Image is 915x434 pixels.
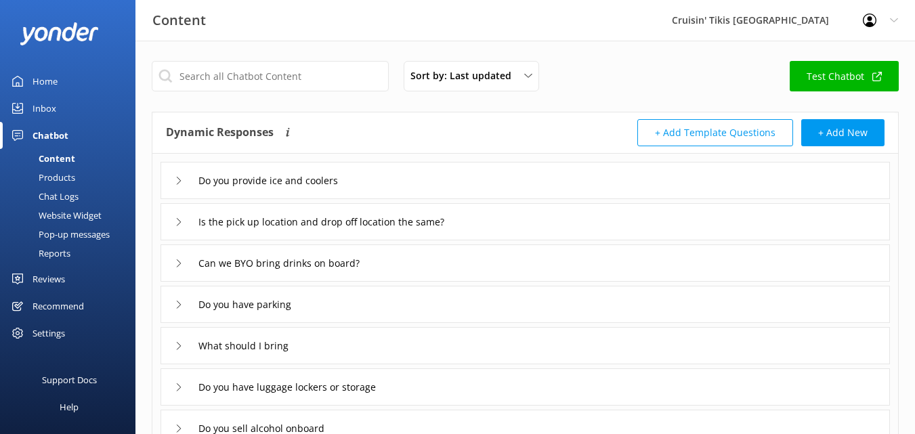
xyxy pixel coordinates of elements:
div: Pop-up messages [8,225,110,244]
a: Content [8,149,135,168]
h3: Content [152,9,206,31]
div: Recommend [33,292,84,320]
a: Products [8,168,135,187]
a: Reports [8,244,135,263]
div: Help [60,393,79,420]
a: Chat Logs [8,187,135,206]
div: Inbox [33,95,56,122]
a: Website Widget [8,206,135,225]
a: Pop-up messages [8,225,135,244]
div: Reports [8,244,70,263]
div: Content [8,149,75,168]
img: yonder-white-logo.png [20,22,98,45]
div: Products [8,168,75,187]
div: Chat Logs [8,187,79,206]
button: + Add Template Questions [637,119,793,146]
div: Settings [33,320,65,347]
a: Test Chatbot [790,61,899,91]
button: + Add New [801,119,885,146]
input: Search all Chatbot Content [152,61,389,91]
div: Home [33,68,58,95]
div: Chatbot [33,122,68,149]
div: Website Widget [8,206,102,225]
span: Sort by: Last updated [410,68,519,83]
div: Reviews [33,265,65,292]
h4: Dynamic Responses [166,119,274,146]
div: Support Docs [42,366,97,393]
